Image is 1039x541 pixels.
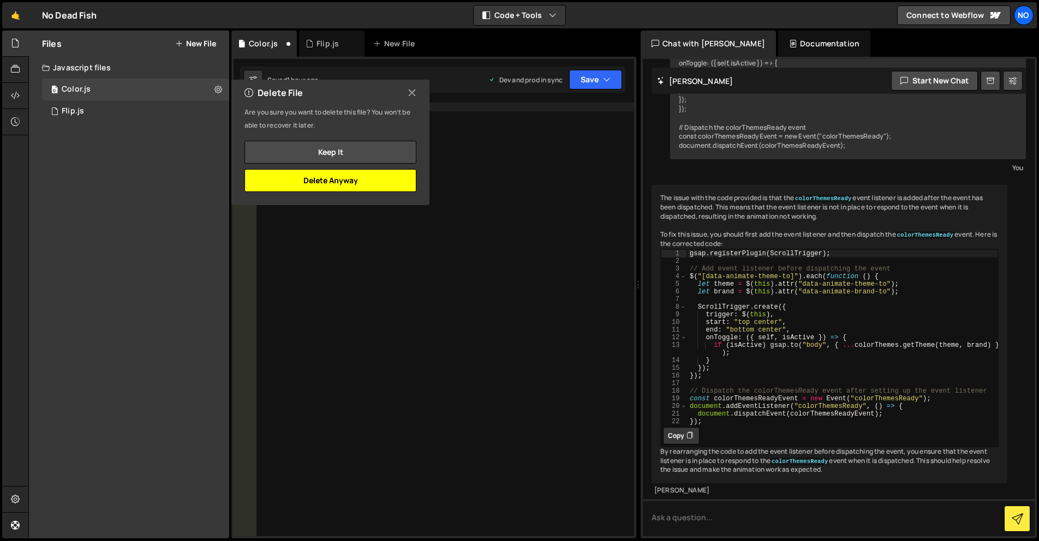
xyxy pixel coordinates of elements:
div: 21 [661,410,686,418]
button: Code + Tools [474,5,565,25]
button: Save [569,70,622,89]
div: 3 [661,265,686,273]
div: Documentation [778,31,870,57]
div: 13 [661,341,686,357]
div: 6 [661,288,686,296]
div: 4 [661,273,686,280]
div: 14 [661,357,686,364]
div: Javascript files [29,57,229,79]
a: No [1014,5,1034,25]
div: Flip.js [317,38,339,49]
a: Connect to Webflow [897,5,1011,25]
div: 10 [661,318,686,326]
button: Delete Anyway [244,169,416,192]
p: Are you sure you want to delete this file? You won’t be able to recover it later. [244,106,416,132]
div: 22 [661,418,686,425]
div: 11 [661,326,686,334]
button: Copy [663,427,700,444]
div: 19 [661,395,686,402]
div: 15 [661,364,686,372]
a: 🤙 [2,2,29,28]
div: 2 [661,257,686,265]
div: 17 [661,380,686,387]
h2: Files [42,38,62,50]
div: 12 [661,334,686,341]
div: The issue with the code provided is that the event listener is added after the event has been dis... [652,185,1007,483]
div: Saved [267,75,318,85]
div: Chat with [PERSON_NAME] [641,31,776,57]
div: 20 [661,402,686,410]
div: 7 [661,296,686,303]
span: 0 [51,86,58,95]
div: 1 hour ago [287,75,319,85]
div: Flip.js [62,106,84,116]
div: 9 [661,311,686,318]
div: 16497/44734.js [42,79,229,100]
button: Keep it [244,141,416,164]
div: No Dead Fish [42,9,97,22]
h2: [PERSON_NAME] [657,76,733,86]
code: colorThemesReady [771,458,829,465]
div: 18 [661,387,686,395]
div: Color.js [62,85,91,94]
div: 1 [661,250,686,257]
div: 8 [661,303,686,311]
h2: Delete File [244,87,303,99]
code: colorThemesReady [896,231,954,239]
div: Dev and prod in sync [488,75,563,85]
div: 16 [661,372,686,380]
div: Color.js [249,38,278,49]
button: New File [175,39,216,48]
div: New File [373,38,419,49]
div: You [673,162,1023,173]
button: Start new chat [891,71,978,91]
div: [PERSON_NAME] [654,486,1005,495]
div: 16497/44733.js [42,100,229,122]
code: colorThemesReady [794,195,852,202]
div: 5 [661,280,686,288]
